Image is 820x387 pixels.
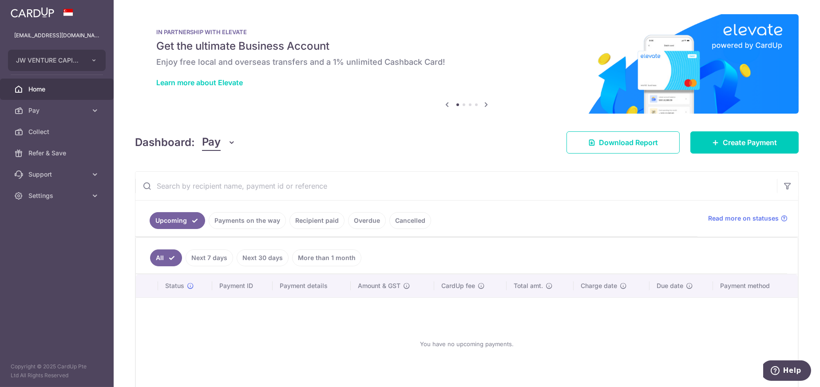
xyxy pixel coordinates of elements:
span: Charge date [581,281,617,290]
span: Pay [202,134,221,151]
h4: Dashboard: [135,134,195,150]
a: Cancelled [389,212,431,229]
th: Payment details [273,274,351,297]
button: JW VENTURE CAPITAL PTE. LTD. [8,50,106,71]
a: More than 1 month [292,249,361,266]
span: Settings [28,191,87,200]
span: Total amt. [514,281,543,290]
img: Renovation banner [135,14,799,114]
p: IN PARTNERSHIP WITH ELEVATE [156,28,777,36]
span: JW VENTURE CAPITAL PTE. LTD. [16,56,82,65]
a: Recipient paid [289,212,345,229]
a: Download Report [566,131,680,154]
div: You have no upcoming payments. [147,305,787,383]
span: Download Report [599,137,658,148]
span: Due date [657,281,683,290]
th: Payment ID [212,274,273,297]
a: All [150,249,182,266]
p: [EMAIL_ADDRESS][DOMAIN_NAME] [14,31,99,40]
span: CardUp fee [441,281,475,290]
a: Create Payment [690,131,799,154]
h6: Enjoy free local and overseas transfers and a 1% unlimited Cashback Card! [156,57,777,67]
span: Create Payment [723,137,777,148]
a: Overdue [348,212,386,229]
span: Home [28,85,87,94]
button: Pay [202,134,236,151]
a: Next 7 days [186,249,233,266]
a: Next 30 days [237,249,289,266]
img: CardUp [11,7,54,18]
span: Collect [28,127,87,136]
input: Search by recipient name, payment id or reference [135,172,777,200]
h5: Get the ultimate Business Account [156,39,777,53]
span: Support [28,170,87,179]
span: Amount & GST [358,281,400,290]
iframe: Opens a widget where you can find more information [763,360,811,383]
span: Pay [28,106,87,115]
span: Refer & Save [28,149,87,158]
a: Read more on statuses [708,214,788,223]
span: Read more on statuses [708,214,779,223]
a: Upcoming [150,212,205,229]
span: Status [165,281,184,290]
a: Learn more about Elevate [156,78,243,87]
th: Payment method [713,274,798,297]
a: Payments on the way [209,212,286,229]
